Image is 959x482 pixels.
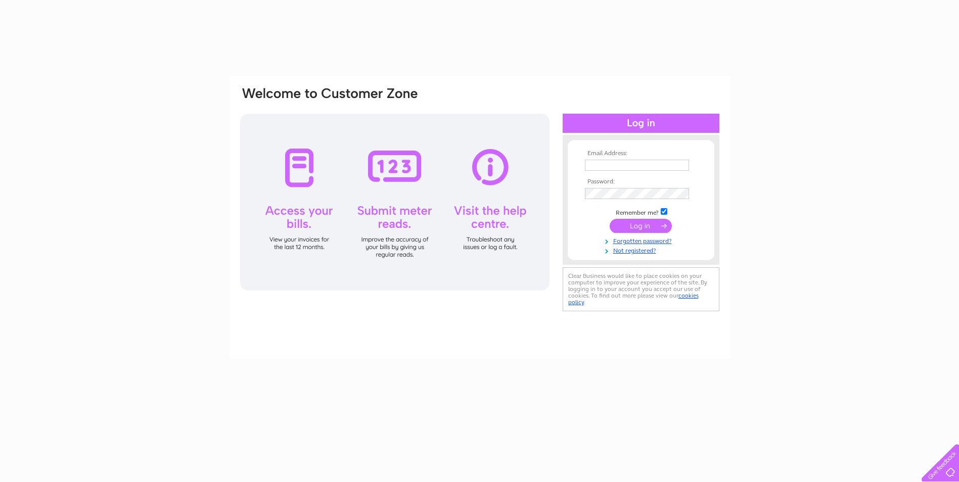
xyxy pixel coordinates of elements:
[582,150,700,157] th: Email Address:
[568,292,699,306] a: cookies policy
[585,235,700,245] a: Forgotten password?
[610,219,672,233] input: Submit
[582,178,700,185] th: Password:
[582,207,700,217] td: Remember me?
[563,267,719,311] div: Clear Business would like to place cookies on your computer to improve your experience of the sit...
[585,245,700,255] a: Not registered?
